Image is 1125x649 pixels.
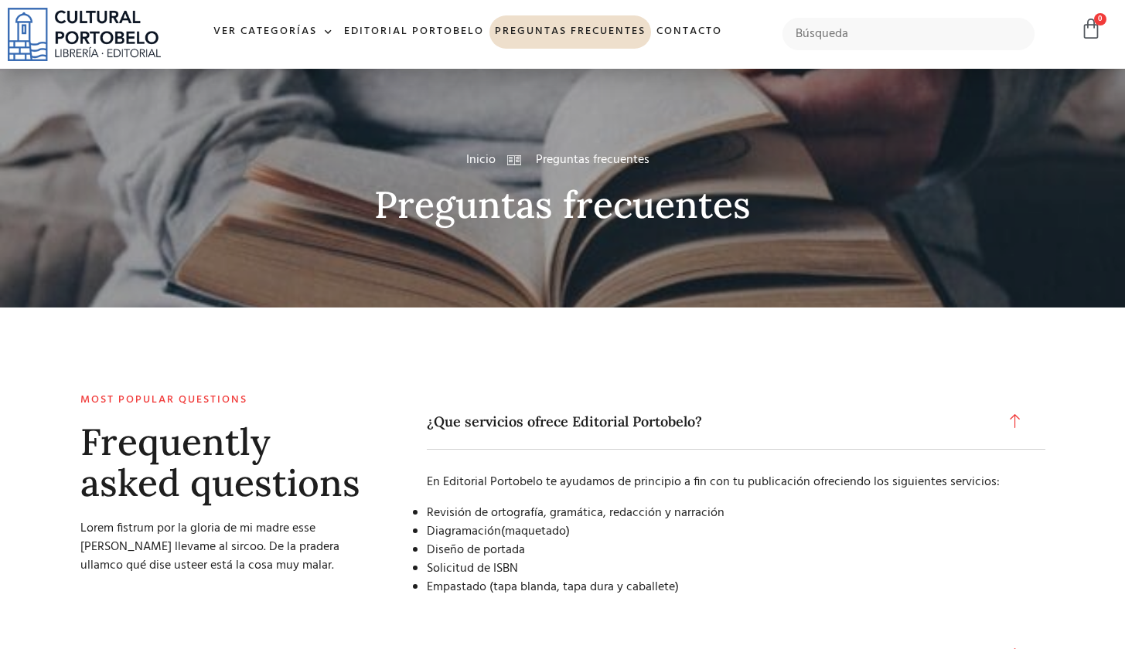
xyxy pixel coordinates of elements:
[427,413,710,430] span: ¿Que servicios ofrece Editorial Portobelo?
[1080,18,1102,40] a: 0
[427,541,1022,559] li: Diseño de portada
[427,394,1045,450] a: ¿Que servicios ofrece Editorial Portobelo?
[427,522,1022,541] li: Diagramación(maquetado)
[489,15,651,49] a: Preguntas frecuentes
[1094,13,1106,25] span: 0
[208,15,339,49] a: Ver Categorías
[427,504,1022,522] li: Revisión de ortografía, gramática, redacción y narración
[80,394,377,407] h2: Most popular questions
[651,15,728,49] a: Contacto
[339,15,489,49] a: Editorial Portobelo
[427,559,1022,578] li: Solicitud de ISBN
[427,578,1022,596] li: Empastado (tapa blanda, tapa dura y caballete)
[76,185,1050,226] h2: Preguntas frecuentes
[80,519,377,575] p: Lorem fistrum por la gloria de mi madre esse [PERSON_NAME] llevame al sircoo. De la pradera ullam...
[427,473,1022,491] p: En Editorial Portobelo te ayudamos de principio a fin con tu publicación ofreciendo los siguiente...
[466,151,496,169] a: Inicio
[532,151,649,169] span: Preguntas frecuentes
[80,422,377,504] h2: Frequently asked questions
[782,18,1035,50] input: Búsqueda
